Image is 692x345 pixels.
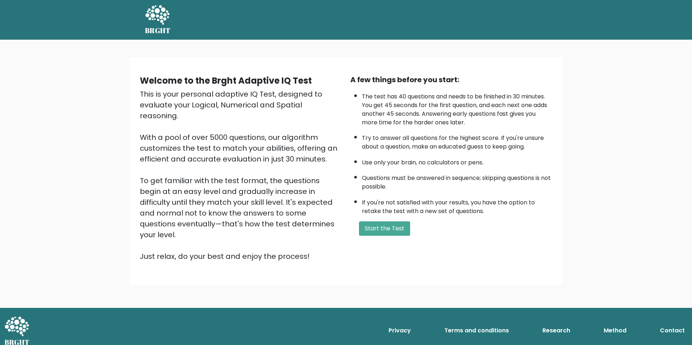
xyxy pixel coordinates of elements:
li: The test has 40 questions and needs to be finished in 30 minutes. You get 45 seconds for the firs... [362,89,552,127]
a: Method [601,323,629,338]
div: A few things before you start: [350,74,552,85]
button: Start the Test [359,221,410,236]
li: Questions must be answered in sequence; skipping questions is not possible. [362,170,552,191]
li: Use only your brain, no calculators or pens. [362,155,552,167]
a: BRGHT [145,3,171,37]
li: Try to answer all questions for the highest score. If you're unsure about a question, make an edu... [362,130,552,151]
div: This is your personal adaptive IQ Test, designed to evaluate your Logical, Numerical and Spatial ... [140,89,342,262]
a: Terms and conditions [442,323,512,338]
a: Privacy [386,323,414,338]
li: If you're not satisfied with your results, you have the option to retake the test with a new set ... [362,195,552,216]
h5: BRGHT [145,26,171,35]
b: Welcome to the Brght Adaptive IQ Test [140,75,312,87]
a: Research [540,323,573,338]
a: Contact [657,323,688,338]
